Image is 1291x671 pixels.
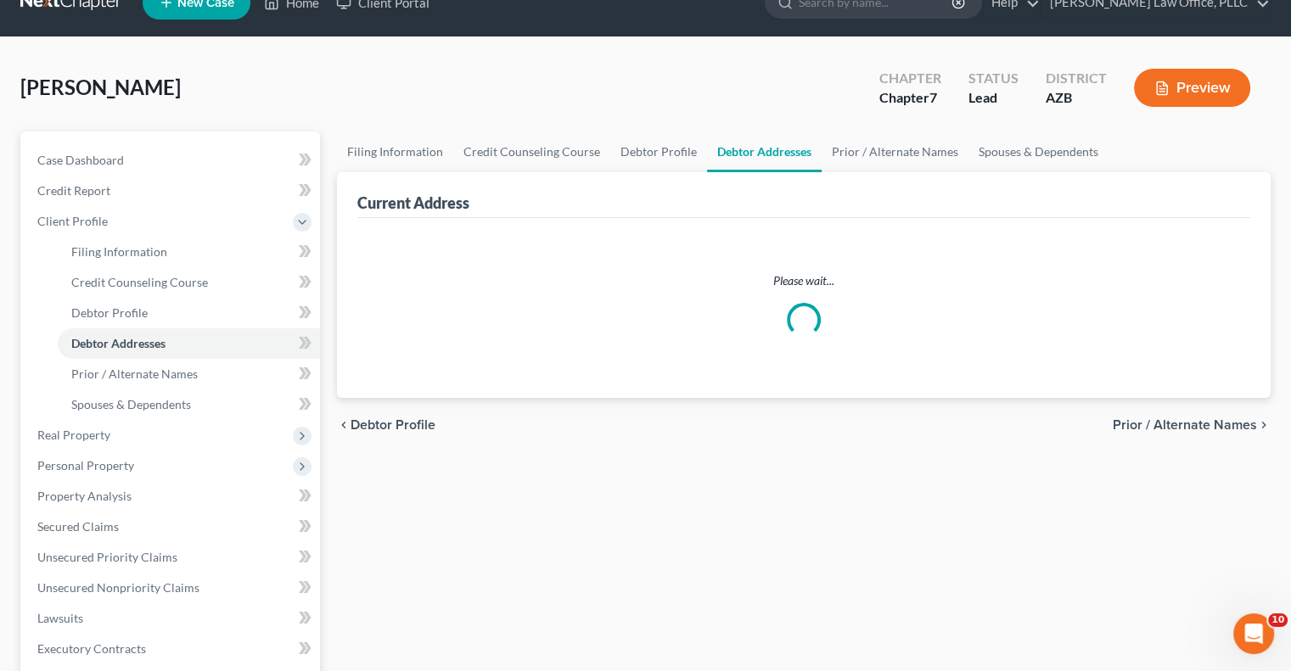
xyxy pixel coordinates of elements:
[71,397,191,411] span: Spouses & Dependents
[58,328,320,359] a: Debtor Addresses
[371,272,1237,289] p: Please wait...
[357,193,469,213] div: Current Address
[453,131,610,172] a: Credit Counseling Course
[879,69,941,88] div: Chapter
[24,603,320,634] a: Lawsuits
[24,176,320,206] a: Credit Report
[71,244,167,259] span: Filing Information
[71,366,198,381] span: Prior / Alternate Names
[1257,418,1271,432] i: chevron_right
[1113,418,1271,432] button: Prior / Alternate Names chevron_right
[37,580,199,595] span: Unsecured Nonpriority Claims
[337,418,351,432] i: chevron_left
[37,611,83,625] span: Lawsuits
[1268,613,1288,627] span: 10
[1046,88,1107,108] div: AZB
[879,88,941,108] div: Chapter
[37,489,132,503] span: Property Analysis
[37,641,146,656] span: Executory Contracts
[1233,613,1274,654] iframe: Intercom live chat
[37,428,110,442] span: Real Property
[1113,418,1257,432] span: Prior / Alternate Names
[71,275,208,289] span: Credit Counseling Course
[37,550,177,564] span: Unsecured Priority Claims
[24,542,320,573] a: Unsecured Priority Claims
[968,69,1019,88] div: Status
[24,634,320,664] a: Executory Contracts
[24,573,320,603] a: Unsecured Nonpriority Claims
[58,359,320,389] a: Prior / Alternate Names
[929,89,937,105] span: 7
[337,418,435,432] button: chevron_left Debtor Profile
[610,131,707,172] a: Debtor Profile
[58,298,320,328] a: Debtor Profile
[707,131,822,172] a: Debtor Addresses
[37,458,134,472] span: Personal Property
[37,153,124,167] span: Case Dashboard
[71,305,148,320] span: Debtor Profile
[24,481,320,512] a: Property Analysis
[1134,69,1250,107] button: Preview
[71,336,166,350] span: Debtor Addresses
[351,418,435,432] span: Debtor Profile
[58,389,320,420] a: Spouses & Dependents
[822,131,968,172] a: Prior / Alternate Names
[968,131,1109,172] a: Spouses & Dependents
[37,214,108,228] span: Client Profile
[1046,69,1107,88] div: District
[58,237,320,267] a: Filing Information
[337,131,453,172] a: Filing Information
[58,267,320,298] a: Credit Counseling Course
[20,75,181,99] span: [PERSON_NAME]
[968,88,1019,108] div: Lead
[37,519,119,534] span: Secured Claims
[24,512,320,542] a: Secured Claims
[24,145,320,176] a: Case Dashboard
[37,183,110,198] span: Credit Report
